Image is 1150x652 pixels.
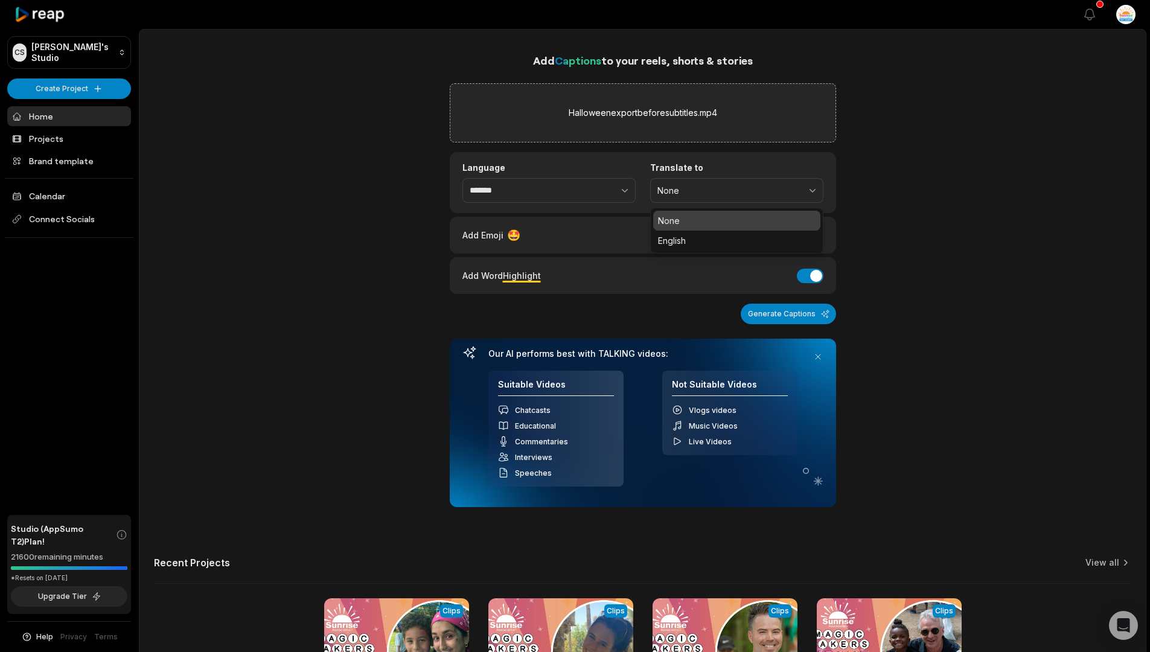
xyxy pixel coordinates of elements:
span: Vlogs videos [689,406,736,415]
span: Help [36,631,53,642]
span: Studio (AppSumo T2) Plan! [11,522,116,548]
button: Upgrade Tier [11,586,127,607]
div: Open Intercom Messenger [1109,611,1138,640]
p: None [658,214,816,227]
a: Terms [94,631,118,642]
span: Educational [515,421,556,430]
span: 🤩 [507,227,520,243]
h1: Add to your reels, shorts & stories [450,52,836,69]
span: Live Videos [689,437,732,446]
p: English [658,234,816,247]
button: Help [21,631,53,642]
span: Music Videos [689,421,738,430]
a: Projects [7,129,131,149]
a: Calendar [7,186,131,206]
span: Highlight [503,270,541,281]
button: None [650,178,823,203]
label: Language [462,162,636,173]
h2: Recent Projects [154,557,230,569]
span: Commentaries [515,437,568,446]
span: Connect Socials [7,208,131,230]
a: View all [1085,557,1119,569]
h4: Not Suitable Videos [672,379,788,397]
span: Interviews [515,453,552,462]
a: Brand template [7,151,131,171]
label: Translate to [650,162,823,173]
label: Halloweenexportbeforesubtitles.mp4 [569,106,717,120]
div: *Resets on [DATE] [11,574,127,583]
div: CS [13,43,27,62]
span: Chatcasts [515,406,551,415]
button: Create Project [7,78,131,99]
span: Captions [555,54,601,67]
div: None [650,208,823,254]
button: Generate Captions [741,304,836,324]
div: 21600 remaining minutes [11,551,127,563]
span: Speeches [515,468,552,478]
a: Home [7,106,131,126]
span: Add Emoji [462,229,503,241]
div: Add Word [462,267,541,284]
h4: Suitable Videos [498,379,614,397]
span: None [657,185,799,196]
p: [PERSON_NAME]'s Studio [31,42,113,63]
a: Privacy [60,631,87,642]
h3: Our AI performs best with TALKING videos: [488,348,797,359]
